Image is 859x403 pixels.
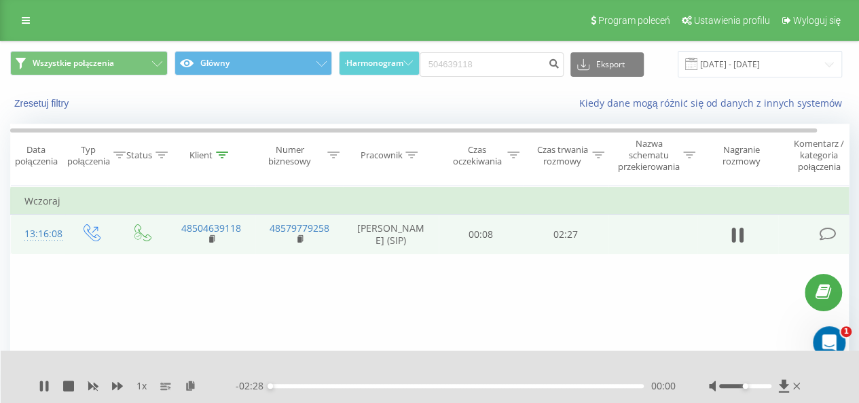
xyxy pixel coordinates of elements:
div: Czas oczekiwania [450,144,504,167]
span: Harmonogram [346,58,403,68]
div: Czas trwania rozmowy [535,144,589,167]
td: 00:08 [439,215,524,254]
button: Zresetuj filtry [10,97,75,109]
button: Główny [175,51,332,75]
a: Kiedy dane mogą różnić się od danych z innych systemów [579,97,849,109]
div: Accessibility label [743,383,748,389]
div: Pracownik [360,150,402,161]
span: Program poleceń [598,15,670,26]
div: Data połączenia [11,144,61,167]
div: Numer biznesowy [255,144,325,167]
input: Wyszukiwanie według numeru [420,52,564,77]
div: Komentarz / kategoria połączenia [780,138,859,173]
div: 13:16:08 [24,221,52,247]
span: Wyloguj się [792,15,841,26]
button: Eksport [570,52,644,77]
span: 1 [841,326,852,337]
td: [PERSON_NAME] (SIP) [344,215,439,254]
span: Wszystkie połączenia [33,58,114,69]
div: Typ połączenia [67,144,110,167]
a: 48504639118 [181,222,241,234]
div: Nagranie rozmowy [708,144,774,167]
span: 1 x [136,379,147,393]
span: 00:00 [651,379,675,393]
div: Nazwa schematu przekierowania [618,138,680,173]
div: Status [126,150,152,161]
span: - 02:28 [236,379,270,393]
iframe: Intercom live chat [813,326,845,359]
span: Ustawienia profilu [694,15,770,26]
button: Wszystkie połączenia [10,51,168,75]
div: Accessibility label [268,383,273,389]
td: 02:27 [524,215,608,254]
button: Harmonogram [339,51,420,75]
div: Klient [189,150,213,161]
a: 48579779258 [270,222,329,234]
